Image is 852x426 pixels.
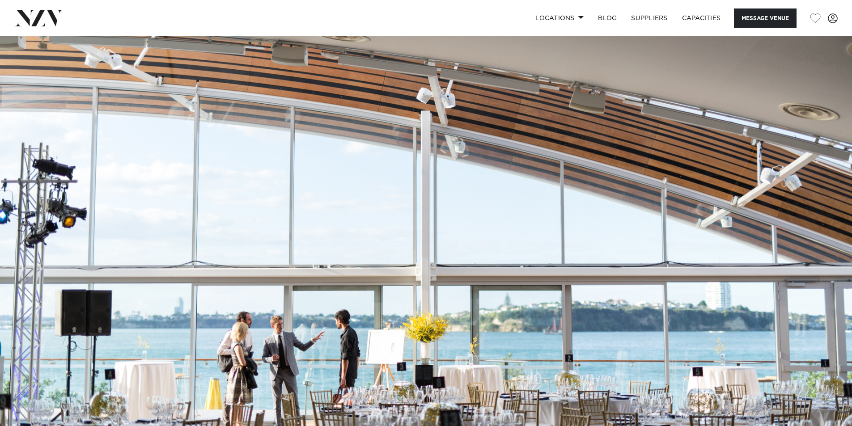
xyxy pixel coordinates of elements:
a: Locations [528,8,591,28]
button: Message Venue [734,8,797,28]
a: BLOG [591,8,624,28]
img: nzv-logo.png [14,10,63,26]
a: SUPPLIERS [624,8,674,28]
a: Capacities [675,8,728,28]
